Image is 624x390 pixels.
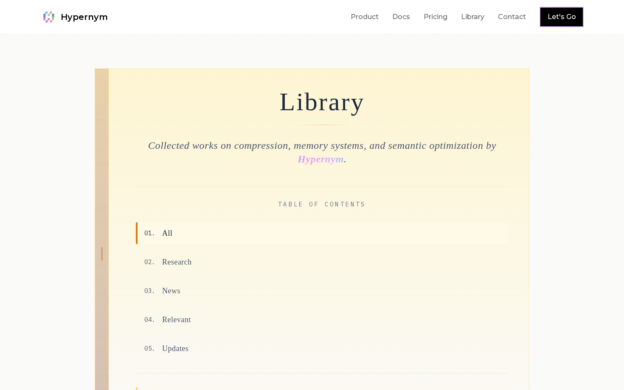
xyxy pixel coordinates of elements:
[144,287,155,295] span: 03 .
[136,280,509,302] button: 03.News
[351,12,379,22] a: Product
[136,139,509,166] p: Collected works on compression, memory systems, and semantic optimization by .
[162,343,188,354] span: Updates
[144,258,155,266] span: 02 .
[136,337,509,359] button: 05.Updates
[40,8,108,25] a: Hypernym
[162,314,191,326] span: Relevant
[392,12,410,22] a: Docs
[162,256,192,268] span: Research
[162,285,180,297] span: News
[136,251,509,273] button: 02.Research
[40,8,57,25] img: Hypernym Logo
[162,227,172,239] span: All
[548,12,576,22] a: Let's Go
[144,344,155,353] span: 05 .
[136,200,509,209] h2: Table of Contents
[136,309,509,331] button: 04.Relevant
[136,222,509,244] button: 01.All
[144,229,155,237] span: 01 .
[498,12,526,22] a: Contact
[144,315,155,324] span: 04 .
[424,12,447,22] a: Pricing
[136,89,509,114] h1: Library
[461,12,484,22] a: Library
[61,11,108,23] span: Hypernym
[298,149,344,169] div: Hypernym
